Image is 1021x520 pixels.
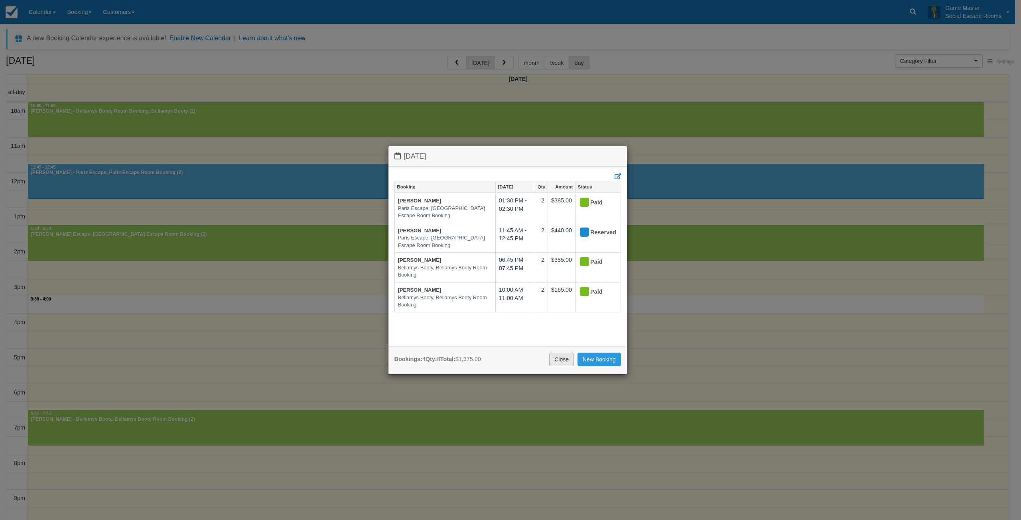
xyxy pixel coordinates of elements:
a: Status [576,181,620,192]
a: [PERSON_NAME] [398,228,442,234]
a: [PERSON_NAME] [398,198,442,204]
a: [DATE] [496,181,535,192]
td: $165.00 [548,282,575,312]
a: Booking [395,181,495,192]
td: 01:30 PM - 02:30 PM [495,193,535,223]
td: 10:00 AM - 11:00 AM [495,282,535,312]
em: Bellamys Booty, Bellamys Booty Room Booking [398,294,492,309]
td: 06:45 PM - 07:45 PM [495,253,535,283]
h4: [DATE] [394,152,621,161]
td: 11:45 AM - 12:45 PM [495,223,535,253]
a: Close [549,353,574,366]
a: [PERSON_NAME] [398,257,442,263]
div: Paid [579,286,610,298]
td: $440.00 [548,223,575,253]
div: 4 8 $1,375.00 [394,355,481,363]
div: Paid [579,196,610,209]
td: 2 [535,253,548,283]
td: 2 [535,223,548,253]
a: New Booking [578,353,621,366]
a: [PERSON_NAME] [398,287,442,293]
td: $385.00 [548,253,575,283]
a: Amount [548,181,575,192]
em: Paris Escape, [GEOGRAPHIC_DATA] Escape Room Booking [398,205,492,220]
em: Bellamys Booty, Bellamys Booty Room Booking [398,264,492,279]
div: Paid [579,256,610,269]
td: 2 [535,193,548,223]
div: Reserved [579,226,610,239]
td: $385.00 [548,193,575,223]
a: Qty [535,181,548,192]
strong: Bookings: [394,356,422,362]
em: Paris Escape, [GEOGRAPHIC_DATA] Escape Room Booking [398,234,492,249]
strong: Total: [440,356,455,362]
strong: Qty: [426,356,437,362]
td: 2 [535,282,548,312]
